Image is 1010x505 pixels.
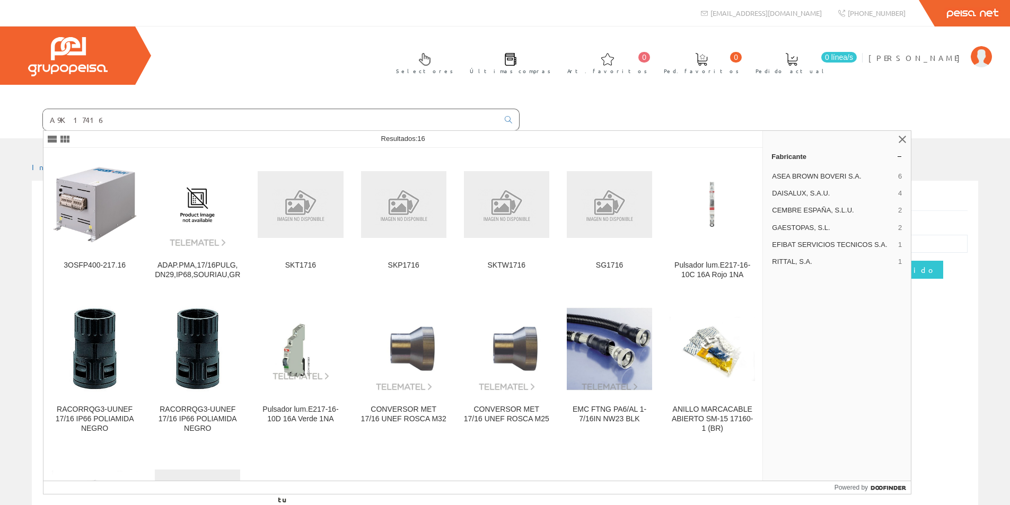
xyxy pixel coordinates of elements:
span: Art. favoritos [567,66,647,76]
a: CONVERSOR MET 17/16 UNEF ROSCA M25 CONVERSOR MET 17/16 UNEF ROSCA M25 [455,293,558,446]
span: RITTAL, S.A. [772,257,894,267]
span: 0 [638,52,650,63]
span: Pedido actual [756,66,828,76]
div: RACORRQG3-UUNEF 17/16 IP66 POLIAMIDA NEGRO [52,405,137,433]
a: RACORRQG3-UUNEF 17/16 IP66 POLIAMIDA NEGRO RACORRQG3-UUNEF 17/16 IP66 POLIAMIDA NEGRO [146,293,249,446]
div: ANILLO MARCACABLE ABIERTO SM-15 17160-1 (BR) [670,405,755,433]
img: SKTW1716 [464,171,549,238]
img: Grupo Peisa [28,37,108,76]
a: Pulsador lum.E217-16-10C 16A Rojo 1NA Pulsador lum.E217-16-10C 16A Rojo 1NA [661,148,763,292]
span: 1 [898,257,902,267]
img: SKP1716 [361,171,446,238]
div: SKP1716 [361,261,446,270]
img: RACORRQG3-UUNEF 17/16 IP66 POLIAMIDA NEGRO [155,306,240,392]
a: ADAP.PMA,17/16PULG,DN29,IP68,SOURIAU,GR ADAP.PMA,17/16PULG,DN29,IP68,SOURIAU,GR [146,148,249,292]
a: Fabricante [763,148,911,165]
a: Inicio [32,162,77,172]
span: Resultados: [381,135,425,143]
div: ADAP.PMA,17/16PULG,DN29,IP68,SOURIAU,GR [155,261,240,280]
div: SKT1716 [258,261,343,270]
img: CONVERSOR MET 17/16 UNEF ROSCA M32 [361,306,446,392]
span: ASEA BROWN BOVERI S.A. [772,172,894,181]
span: 16 [417,135,425,143]
a: 3OSFP400-217.16 3OSFP400-217.16 [43,148,146,292]
span: [EMAIL_ADDRESS][DOMAIN_NAME] [710,8,822,17]
img: EMC FTNG PA6/AL 1-7/16IN NW23 BLK [567,306,652,392]
span: 4 [898,189,902,198]
span: Últimas compras [470,66,551,76]
span: EFIBAT SERVICIOS TECNICOS S.A. [772,240,894,250]
a: EMC FTNG PA6/AL 1-7/16IN NW23 BLK EMC FTNG PA6/AL 1-7/16IN NW23 BLK [558,293,661,446]
div: SG1716 [567,261,652,270]
div: CONVERSOR MET 17/16 UNEF ROSCA M25 [464,405,549,424]
a: Últimas compras [459,44,556,81]
img: 3OSFP400-217.16 [52,166,137,242]
div: SKTW1716 [464,261,549,270]
a: CONVERSOR MET 17/16 UNEF ROSCA M32 CONVERSOR MET 17/16 UNEF ROSCA M32 [353,293,455,446]
span: Powered by [835,483,868,492]
img: RACORRQG3-UUNEF 17/16 IP66 POLIAMIDA NEGRO [52,306,137,392]
a: SKTW1716 SKTW1716 [455,148,558,292]
a: SKP1716 SKP1716 [353,148,455,292]
span: [PERSON_NAME] [868,52,965,63]
div: EMC FTNG PA6/AL 1-7/16IN NW23 BLK [567,405,652,424]
a: RACORRQG3-UUNEF 17/16 IP66 POLIAMIDA NEGRO RACORRQG3-UUNEF 17/16 IP66 POLIAMIDA NEGRO [43,293,146,446]
span: [PHONE_NUMBER] [848,8,906,17]
img: SKT1716 [258,171,343,238]
div: CONVERSOR MET 17/16 UNEF ROSCA M32 [361,405,446,424]
a: Powered by [835,481,911,494]
span: GAESTOPAS, S.L. [772,223,894,233]
span: DAISALUX, S.A.U. [772,189,894,198]
div: 3OSFP400-217.16 [52,261,137,270]
img: ANILLO MARCACABLE ABIERTO SM-15 17160-1 (BR) [670,317,755,381]
span: 2 [898,223,902,233]
span: 0 [730,52,742,63]
img: SG1716 [567,171,652,238]
img: ADAP.PMA,17/16PULG,DN29,IP68,SOURIAU,GR [155,162,240,247]
input: Buscar ... [43,109,498,130]
a: SKT1716 SKT1716 [249,148,352,292]
a: [PERSON_NAME] [868,44,992,54]
img: CONVERSOR MET 17/16 UNEF ROSCA M25 [464,306,549,392]
img: Pulsador lum.E217-16-10C 16A Rojo 1NA [670,162,755,247]
div: Pulsador lum.E217-16-10C 16A Rojo 1NA [670,261,755,280]
span: CEMBRE ESPAÑA, S.L.U. [772,206,894,215]
a: SG1716 SG1716 [558,148,661,292]
span: 6 [898,172,902,181]
span: 2 [898,206,902,215]
span: 0 línea/s [821,52,857,63]
a: Pulsador lum.E217-16-10D 16A Verde 1NA Pulsador lum.E217-16-10D 16A Verde 1NA [249,293,352,446]
span: Ped. favoritos [664,66,739,76]
span: 1 [898,240,902,250]
div: Pulsador lum.E217-16-10D 16A Verde 1NA [258,405,343,424]
div: RACORRQG3-UUNEF 17/16 IP66 POLIAMIDA NEGRO [155,405,240,433]
span: Selectores [396,66,453,76]
a: ANILLO MARCACABLE ABIERTO SM-15 17160-1 (BR) ANILLO MARCACABLE ABIERTO SM-15 17160-1 (BR) [661,293,763,446]
a: Selectores [385,44,459,81]
img: Pulsador lum.E217-16-10D 16A Verde 1NA [258,317,343,381]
